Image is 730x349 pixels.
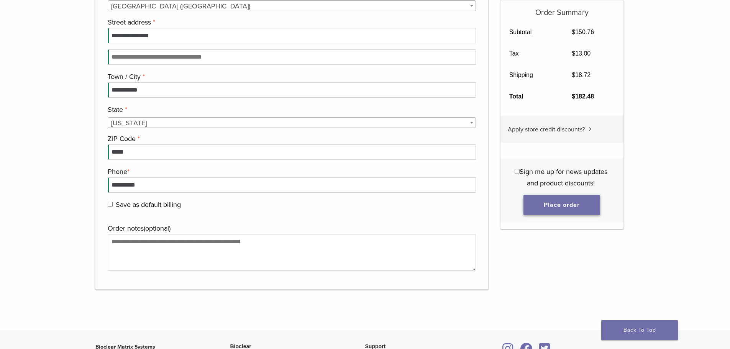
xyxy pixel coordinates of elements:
[508,126,585,133] span: Apply store credit discounts?
[108,104,474,115] label: State
[500,43,563,64] th: Tax
[520,167,607,187] span: Sign me up for news updates and product discounts!
[572,29,594,35] bdi: 150.76
[108,0,476,11] span: Country / Region
[572,50,591,57] bdi: 13.00
[572,93,575,100] span: $
[144,224,171,233] span: (optional)
[108,199,474,210] label: Save as default billing
[572,72,575,78] span: $
[500,21,563,43] th: Subtotal
[108,202,113,207] input: Save as default billing
[108,1,476,11] span: United States (US)
[108,16,474,28] label: Street address
[108,118,476,128] span: Minnesota
[108,117,476,128] span: State
[108,166,474,177] label: Phone
[500,86,563,107] th: Total
[572,29,575,35] span: $
[500,0,623,17] h5: Order Summary
[572,50,575,57] span: $
[601,320,678,340] a: Back To Top
[572,72,591,78] bdi: 18.72
[572,93,594,100] bdi: 182.48
[589,127,592,131] img: caret.svg
[108,133,474,144] label: ZIP Code
[500,64,563,86] th: Shipping
[108,223,474,234] label: Order notes
[515,169,520,174] input: Sign me up for news updates and product discounts!
[108,71,474,82] label: Town / City
[523,195,600,215] button: Place order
